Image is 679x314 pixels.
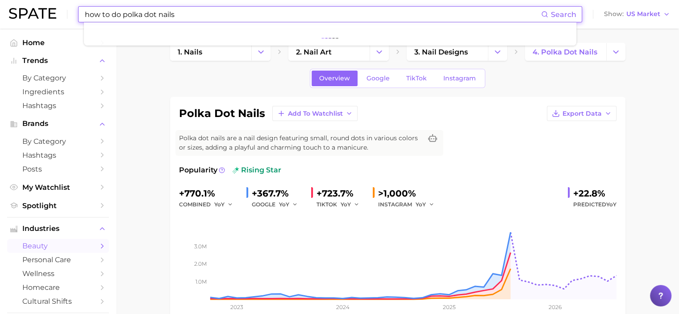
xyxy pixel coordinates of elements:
div: TIKTOK [317,199,366,210]
button: YoY [214,199,233,210]
span: cultural shifts [22,297,94,306]
div: +723.7% [317,186,366,201]
span: Trends [22,57,94,65]
button: YoY [279,199,298,210]
button: Add to Watchlist [272,106,358,121]
span: Home [22,38,94,47]
div: INSTAGRAM [378,199,441,210]
tspan: 2023 [230,304,243,310]
span: YoY [214,201,225,208]
button: Export Data [547,106,617,121]
span: 3. nail designs [414,48,468,56]
a: Instagram [436,71,483,86]
button: Brands [7,117,109,130]
a: Ingredients [7,85,109,99]
span: Predicted [573,199,617,210]
a: 1. nails [170,43,251,61]
span: wellness [22,269,94,278]
a: cultural shifts [7,294,109,308]
span: by Category [22,137,94,146]
a: Hashtags [7,148,109,162]
span: Popularity [179,165,217,176]
a: 3. nail designs [407,43,488,61]
tspan: 2024 [336,304,350,310]
a: TikTok [399,71,434,86]
a: personal care [7,253,109,267]
span: Posts [22,165,94,173]
span: by Category [22,74,94,82]
span: US Market [626,12,660,17]
button: Change Category [370,43,389,61]
span: 2. nail art [296,48,332,56]
span: Spotlight [22,201,94,210]
span: YoY [416,201,426,208]
a: Overview [312,71,358,86]
a: by Category [7,134,109,148]
span: Export Data [562,110,602,117]
span: Add to Watchlist [288,110,343,117]
span: homecare [22,283,94,292]
div: +22.8% [573,186,617,201]
a: Posts [7,162,109,176]
button: ShowUS Market [602,8,672,20]
h1: polka dot nails [179,108,265,119]
span: My Watchlist [22,183,94,192]
button: YoY [341,199,360,210]
a: 4. polka dot nails [525,43,606,61]
a: beauty [7,239,109,253]
div: +367.7% [252,186,304,201]
button: Change Category [251,43,271,61]
a: wellness [7,267,109,281]
span: YoY [341,201,351,208]
span: 1. nails [178,48,202,56]
span: Brands [22,120,94,128]
a: homecare [7,281,109,294]
button: Change Category [606,43,625,61]
span: Instagram [443,75,476,82]
button: Change Category [488,43,507,61]
span: YoY [279,201,289,208]
span: Search [551,10,576,19]
a: Google [359,71,397,86]
span: YoY [606,201,617,208]
a: Hashtags [7,99,109,113]
span: Hashtags [22,151,94,159]
span: Google [367,75,390,82]
button: Trends [7,54,109,67]
a: Spotlight [7,199,109,213]
img: rising star [232,167,239,174]
a: My Watchlist [7,180,109,194]
tspan: 2026 [548,304,561,310]
span: Overview [319,75,350,82]
span: Industries [22,225,94,233]
span: personal care [22,255,94,264]
div: combined [179,199,239,210]
div: GOOGLE [252,199,304,210]
span: 4. polka dot nails [533,48,597,56]
div: +770.1% [179,186,239,201]
input: Search here for a brand, industry, or ingredient [84,7,541,22]
img: SPATE [9,8,56,19]
a: 2. nail art [288,43,370,61]
span: Ingredients [22,88,94,96]
a: Home [7,36,109,50]
span: >1,000% [378,188,416,199]
span: TikTok [406,75,427,82]
span: Hashtags [22,101,94,110]
button: Industries [7,222,109,235]
tspan: 2025 [442,304,455,310]
a: by Category [7,71,109,85]
span: rising star [232,165,281,176]
span: Show [604,12,624,17]
span: beauty [22,242,94,250]
button: YoY [416,199,435,210]
span: Polka dot nails are a nail design featuring small, round dots in various colors or sizes, adding ... [179,134,422,152]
